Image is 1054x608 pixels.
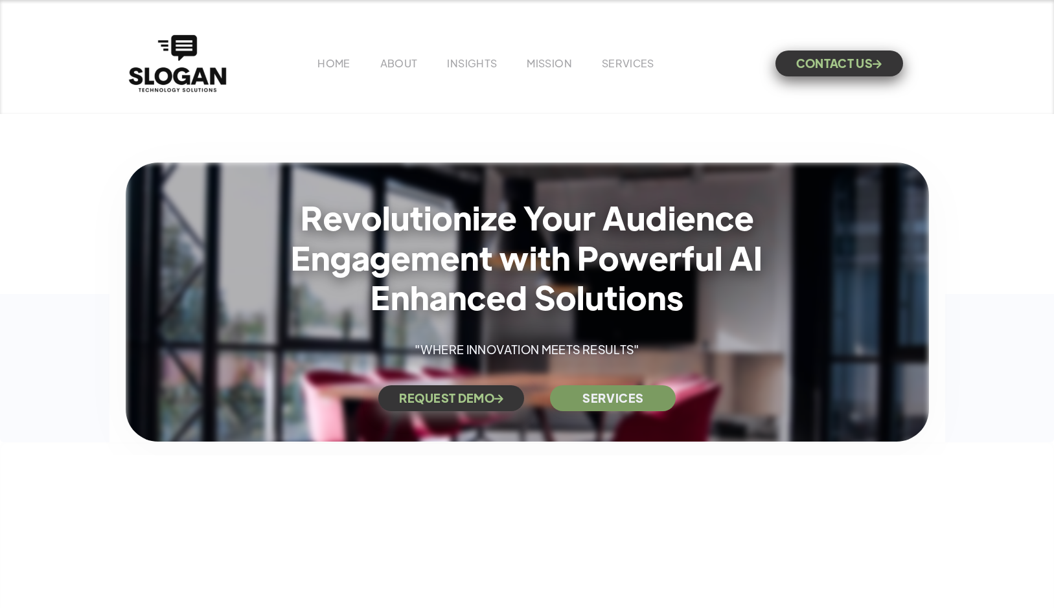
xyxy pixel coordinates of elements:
[527,56,572,70] a: MISSION
[550,385,676,411] a: SERVICES
[126,32,229,95] a: home
[317,56,350,70] a: HOME
[602,56,654,70] a: SERVICES
[262,197,792,317] h1: Revolutionize Your Audience Engagement with Powerful AI Enhanced Solutions
[378,385,525,411] a: REQUEST DEMO
[380,56,418,70] a: ABOUT
[873,60,882,68] span: 
[447,56,497,70] a: INSIGHTS
[494,394,503,403] span: 
[582,392,643,405] strong: SERVICES
[775,51,903,76] a: CONTACT US
[360,340,694,359] p: "WHERE INNOVATION MEETS RESULTS"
